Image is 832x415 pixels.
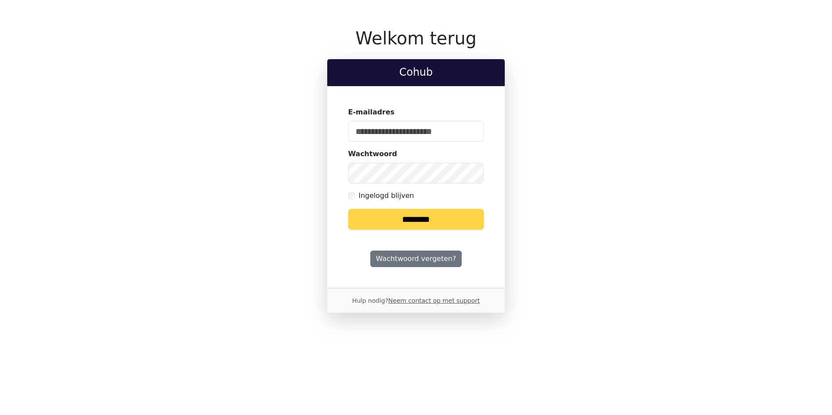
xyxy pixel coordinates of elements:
[388,297,480,304] a: Neem contact op met support
[327,28,505,49] h1: Welkom terug
[348,107,395,117] label: E-mailadres
[359,191,414,201] label: Ingelogd blijven
[352,297,480,304] small: Hulp nodig?
[370,251,462,267] a: Wachtwoord vergeten?
[334,66,498,79] h2: Cohub
[348,149,397,159] label: Wachtwoord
